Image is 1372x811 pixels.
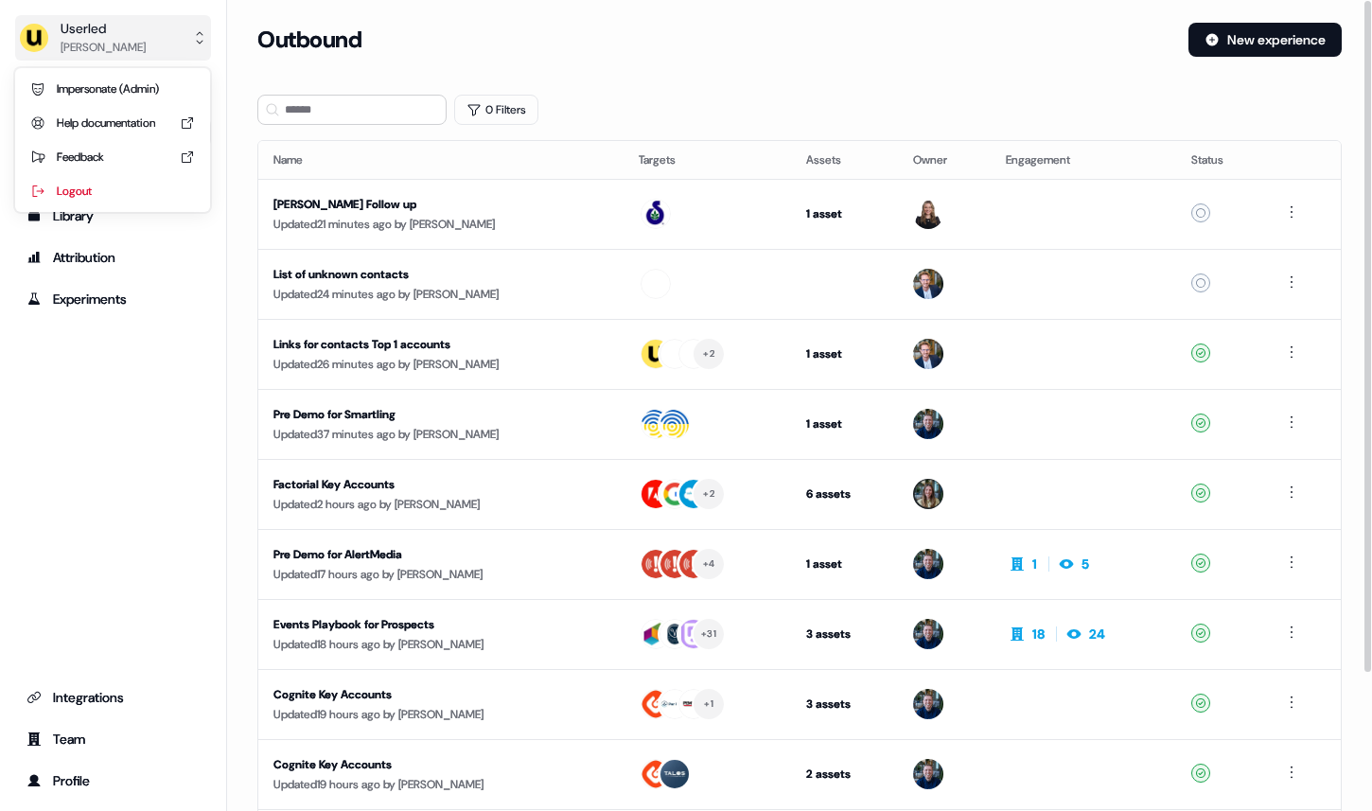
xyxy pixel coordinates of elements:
div: Userled [61,19,146,38]
button: Userled[PERSON_NAME] [15,15,211,61]
div: Logout [23,174,202,208]
div: Impersonate (Admin) [23,72,202,106]
div: Feedback [23,140,202,174]
div: [PERSON_NAME] [61,38,146,57]
div: Help documentation [23,106,202,140]
div: Userled[PERSON_NAME] [15,68,210,212]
